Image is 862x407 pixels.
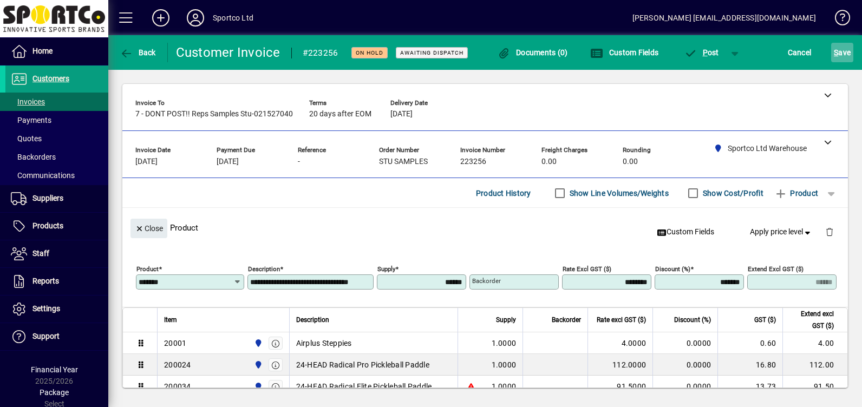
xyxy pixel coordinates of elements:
span: Backorder [552,314,581,326]
span: 1.0000 [492,338,517,349]
span: Custom Fields [590,48,658,57]
td: 0.0000 [652,354,717,376]
span: - [298,157,300,166]
span: Products [32,221,63,230]
app-page-header-button: Delete [817,227,843,237]
mat-label: Discount (%) [655,265,690,273]
td: 0.0000 [652,332,717,354]
span: Sportco Ltd Warehouse [251,337,264,349]
div: Sportco Ltd [213,9,253,27]
button: Back [117,43,159,62]
app-page-header-button: Close [128,223,170,233]
td: 4.00 [782,332,847,354]
span: Documents (0) [498,48,568,57]
span: ost [684,48,719,57]
a: Staff [5,240,108,267]
div: 200034 [164,381,191,392]
span: Settings [32,304,60,313]
div: [PERSON_NAME] [EMAIL_ADDRESS][DOMAIN_NAME] [632,9,816,27]
span: S [834,48,838,57]
a: Settings [5,296,108,323]
td: 91.50 [782,376,847,397]
button: Post [678,43,724,62]
span: On hold [356,49,383,56]
div: #223256 [303,44,338,62]
span: Staff [32,249,49,258]
button: Documents (0) [495,43,571,62]
div: 91.5000 [595,381,646,392]
button: Cancel [785,43,814,62]
td: 16.80 [717,354,782,376]
span: Airplus Steppies [296,338,352,349]
span: P [703,48,708,57]
span: Customers [32,74,69,83]
button: Product History [472,183,536,203]
span: Sportco Ltd Warehouse [251,380,264,392]
span: Suppliers [32,194,63,202]
div: 20001 [164,338,186,349]
div: 200024 [164,359,191,370]
span: 0.00 [623,157,638,166]
span: Supply [496,314,516,326]
mat-label: Extend excl GST ($) [748,265,804,273]
span: Description [296,314,329,326]
span: [DATE] [390,110,413,119]
span: Backorders [11,153,56,161]
td: 13.73 [717,376,782,397]
span: Sportco Ltd Warehouse [251,359,264,371]
span: Communications [11,171,75,180]
a: Payments [5,111,108,129]
div: Customer Invoice [176,44,280,61]
button: Close [130,219,167,238]
mat-label: Product [136,265,159,273]
span: 1.0000 [492,359,517,370]
a: Support [5,323,108,350]
td: 0.60 [717,332,782,354]
button: Custom Fields [587,43,661,62]
mat-label: Supply [377,265,395,273]
span: ave [834,44,851,61]
div: 112.0000 [595,359,646,370]
span: 20 days after EOM [309,110,371,119]
a: Communications [5,166,108,185]
span: Rate excl GST ($) [597,314,646,326]
span: Discount (%) [674,314,711,326]
span: Quotes [11,134,42,143]
mat-label: Description [248,265,280,273]
label: Show Line Volumes/Weights [567,188,669,199]
div: Product [122,208,848,247]
span: Extend excl GST ($) [789,308,834,332]
span: 0.00 [541,157,557,166]
a: Invoices [5,93,108,111]
div: 4.0000 [595,338,646,349]
a: Quotes [5,129,108,148]
span: 223256 [460,157,486,166]
button: Save [831,43,853,62]
button: Delete [817,219,843,245]
span: Cancel [788,44,812,61]
td: 112.00 [782,354,847,376]
app-page-header-button: Back [108,43,168,62]
a: Products [5,213,108,240]
span: Support [32,332,60,340]
mat-label: Rate excl GST ($) [563,265,611,273]
button: Apply price level [746,222,817,242]
span: Financial Year [31,365,78,374]
a: Knowledge Base [827,2,848,37]
a: Home [5,38,108,65]
td: 0.0000 [652,376,717,397]
span: 1.0000 [492,381,517,392]
span: Back [120,48,156,57]
span: 7 - DONT POST!! Reps Samples Stu-021527040 [135,110,293,119]
span: GST ($) [754,314,776,326]
span: Package [40,388,69,397]
span: Home [32,47,53,55]
span: Product History [476,185,531,202]
span: 24-HEAD Radical Elite Pickleball Paddle [296,381,432,392]
mat-label: Backorder [472,277,501,285]
a: Backorders [5,148,108,166]
button: Product [769,183,824,203]
a: Reports [5,268,108,295]
label: Show Cost/Profit [701,188,763,199]
span: [DATE] [135,157,158,166]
